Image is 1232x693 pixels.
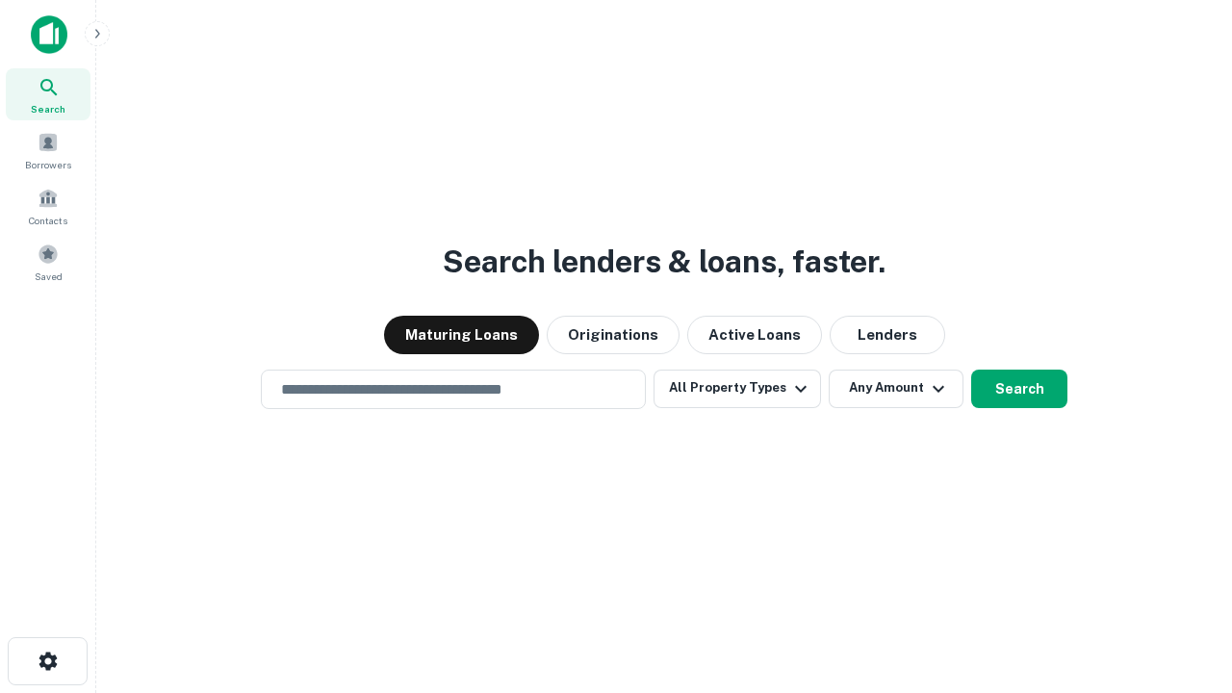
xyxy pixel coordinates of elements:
[547,316,680,354] button: Originations
[35,269,63,284] span: Saved
[830,316,945,354] button: Lenders
[971,370,1067,408] button: Search
[6,236,90,288] a: Saved
[6,124,90,176] a: Borrowers
[1136,477,1232,570] iframe: Chat Widget
[443,239,885,285] h3: Search lenders & loans, faster.
[6,68,90,120] a: Search
[25,157,71,172] span: Borrowers
[829,370,963,408] button: Any Amount
[654,370,821,408] button: All Property Types
[6,180,90,232] a: Contacts
[29,213,67,228] span: Contacts
[31,15,67,54] img: capitalize-icon.png
[687,316,822,354] button: Active Loans
[31,101,65,116] span: Search
[384,316,539,354] button: Maturing Loans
